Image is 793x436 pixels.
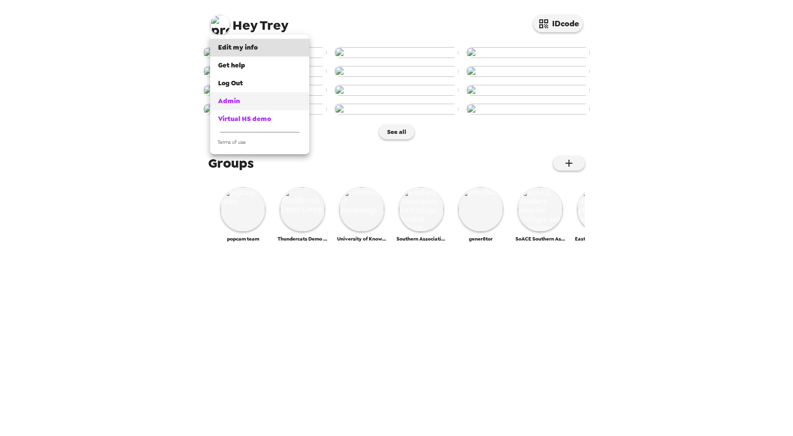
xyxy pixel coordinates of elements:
[210,136,309,150] a: Terms of use
[218,139,246,145] span: Terms of use
[218,61,245,69] span: Get help
[218,115,271,123] span: Virtual HS demo
[218,97,240,105] span: Admin
[218,79,243,87] span: Log Out
[218,43,258,52] span: Edit my info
